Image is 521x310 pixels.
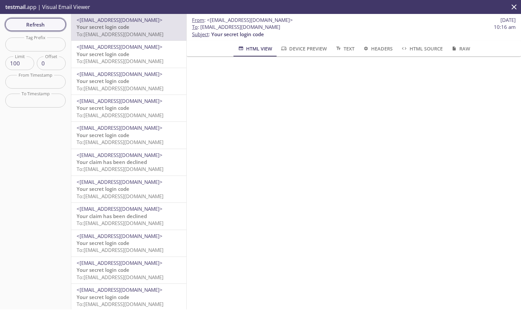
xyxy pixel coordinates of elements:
span: Your secret login code [77,294,129,300]
span: To: [EMAIL_ADDRESS][DOMAIN_NAME] [77,166,163,172]
div: <[EMAIL_ADDRESS][DOMAIN_NAME]>Your secret login codeTo:[EMAIL_ADDRESS][DOMAIN_NAME] [71,176,186,202]
span: To: [EMAIL_ADDRESS][DOMAIN_NAME] [77,301,163,307]
button: Refresh [5,18,66,31]
div: <[EMAIL_ADDRESS][DOMAIN_NAME]>Your secret login codeTo:[EMAIL_ADDRESS][DOMAIN_NAME] [71,95,186,121]
span: To: [EMAIL_ADDRESS][DOMAIN_NAME] [77,193,163,199]
span: Headers [362,44,393,53]
span: From [192,17,204,23]
span: Your secret login code [77,78,129,84]
span: Your secret login code [77,51,129,57]
span: <[EMAIL_ADDRESS][DOMAIN_NAME]> [77,179,163,185]
span: <[EMAIL_ADDRESS][DOMAIN_NAME]> [77,17,163,23]
span: <[EMAIL_ADDRESS][DOMAIN_NAME]> [77,260,163,266]
span: Your secret login code [211,31,264,38]
span: Your secret login code [77,240,129,246]
span: To: [EMAIL_ADDRESS][DOMAIN_NAME] [77,112,163,118]
span: To: [EMAIL_ADDRESS][DOMAIN_NAME] [77,31,163,38]
span: Your secret login code [77,132,129,138]
span: <[EMAIL_ADDRESS][DOMAIN_NAME]> [77,205,163,212]
div: <[EMAIL_ADDRESS][DOMAIN_NAME]>Your secret login codeTo:[EMAIL_ADDRESS][DOMAIN_NAME] [71,122,186,148]
span: Refresh [11,20,60,29]
span: Your secret login code [77,267,129,273]
span: To [192,24,198,30]
div: <[EMAIL_ADDRESS][DOMAIN_NAME]>Your secret login codeTo:[EMAIL_ADDRESS][DOMAIN_NAME] [71,41,186,67]
span: To: [EMAIL_ADDRESS][DOMAIN_NAME] [77,58,163,64]
span: testmail [5,3,26,11]
span: To: [EMAIL_ADDRESS][DOMAIN_NAME] [77,139,163,145]
div: <[EMAIL_ADDRESS][DOMAIN_NAME]>Your secret login codeTo:[EMAIL_ADDRESS][DOMAIN_NAME] [71,14,186,40]
span: <[EMAIL_ADDRESS][DOMAIN_NAME]> [77,43,163,50]
span: Your secret login code [77,105,129,111]
div: <[EMAIL_ADDRESS][DOMAIN_NAME]>Your secret login codeTo:[EMAIL_ADDRESS][DOMAIN_NAME] [71,257,186,283]
span: <[EMAIL_ADDRESS][DOMAIN_NAME]> [77,71,163,77]
span: <[EMAIL_ADDRESS][DOMAIN_NAME]> [77,152,163,158]
span: To: [EMAIL_ADDRESS][DOMAIN_NAME] [77,85,163,92]
span: Your secret login code [77,186,129,192]
span: Text [335,44,355,53]
span: HTML View [237,44,272,53]
div: <[EMAIL_ADDRESS][DOMAIN_NAME]>Your claim has been declinedTo:[EMAIL_ADDRESS][DOMAIN_NAME] [71,203,186,229]
span: HTML Source [401,44,442,53]
span: To: [EMAIL_ADDRESS][DOMAIN_NAME] [77,220,163,226]
span: <[EMAIL_ADDRESS][DOMAIN_NAME]> [207,17,293,23]
span: : [192,17,293,24]
span: Subject [192,31,209,38]
div: <[EMAIL_ADDRESS][DOMAIN_NAME]>Your secret login codeTo:[EMAIL_ADDRESS][DOMAIN_NAME] [71,68,186,95]
div: <[EMAIL_ADDRESS][DOMAIN_NAME]>Your secret login codeTo:[EMAIL_ADDRESS][DOMAIN_NAME] [71,230,186,257]
p: : [192,24,516,38]
span: [DATE] [500,17,516,24]
span: <[EMAIL_ADDRESS][DOMAIN_NAME]> [77,124,163,131]
span: Raw [451,44,470,53]
span: To: [EMAIL_ADDRESS][DOMAIN_NAME] [77,247,163,253]
span: <[EMAIL_ADDRESS][DOMAIN_NAME]> [77,286,163,293]
span: Your claim has been declined [77,159,147,165]
span: Your secret login code [77,24,129,30]
span: <[EMAIL_ADDRESS][DOMAIN_NAME]> [77,233,163,239]
span: Your claim has been declined [77,213,147,219]
span: <[EMAIL_ADDRESS][DOMAIN_NAME]> [77,98,163,104]
span: : [EMAIL_ADDRESS][DOMAIN_NAME] [192,24,280,31]
span: To: [EMAIL_ADDRESS][DOMAIN_NAME] [77,274,163,280]
div: <[EMAIL_ADDRESS][DOMAIN_NAME]>Your claim has been declinedTo:[EMAIL_ADDRESS][DOMAIN_NAME] [71,149,186,176]
span: Device Preview [280,44,327,53]
span: 10:16 am [494,24,516,31]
